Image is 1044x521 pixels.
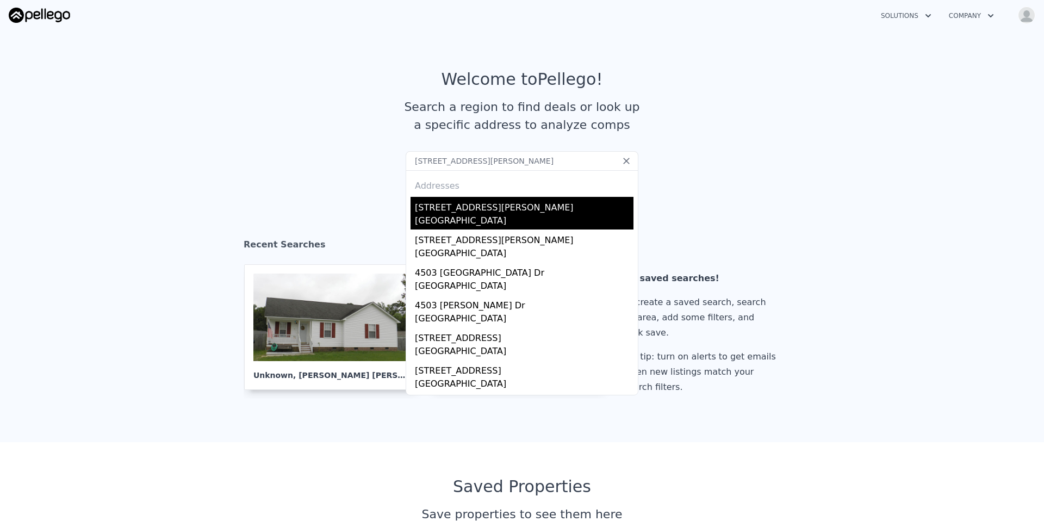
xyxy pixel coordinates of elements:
div: [GEOGRAPHIC_DATA] [415,247,633,262]
div: No saved searches! [624,271,780,286]
button: Company [940,6,1003,26]
div: [STREET_ADDRESS][PERSON_NAME] [415,230,633,247]
button: Solutions [872,6,940,26]
div: [GEOGRAPHIC_DATA] [415,312,633,327]
div: [STREET_ADDRESS][PERSON_NAME] [415,197,633,214]
div: [STREET_ADDRESS] [415,360,633,377]
a: Unknown, [PERSON_NAME] [PERSON_NAME] [244,264,427,390]
div: Welcome to Pellego ! [442,70,603,89]
div: To create a saved search, search an area, add some filters, and click save. [624,295,780,340]
div: Search a region to find deals or look up a specific address to analyze comps [400,98,644,134]
img: Pellego [9,8,70,23]
div: [GEOGRAPHIC_DATA] [415,345,633,360]
div: [GEOGRAPHIC_DATA] [415,377,633,393]
div: 4503 [GEOGRAPHIC_DATA] Dr [415,262,633,280]
div: Unknown , [PERSON_NAME] [PERSON_NAME] [253,361,409,381]
div: [STREET_ADDRESS] [415,327,633,345]
div: Saved Properties [244,477,800,497]
div: [GEOGRAPHIC_DATA] [415,214,633,230]
div: 4503 [PERSON_NAME] Dr [415,295,633,312]
input: Search an address or region... [406,151,638,171]
div: Addresses [411,171,633,197]
div: [GEOGRAPHIC_DATA] [415,280,633,295]
div: Recent Searches [244,230,800,264]
div: [STREET_ADDRESS][PERSON_NAME] [415,393,633,410]
div: Pro tip: turn on alerts to get emails when new listings match your search filters. [624,349,780,395]
img: avatar [1018,7,1035,24]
